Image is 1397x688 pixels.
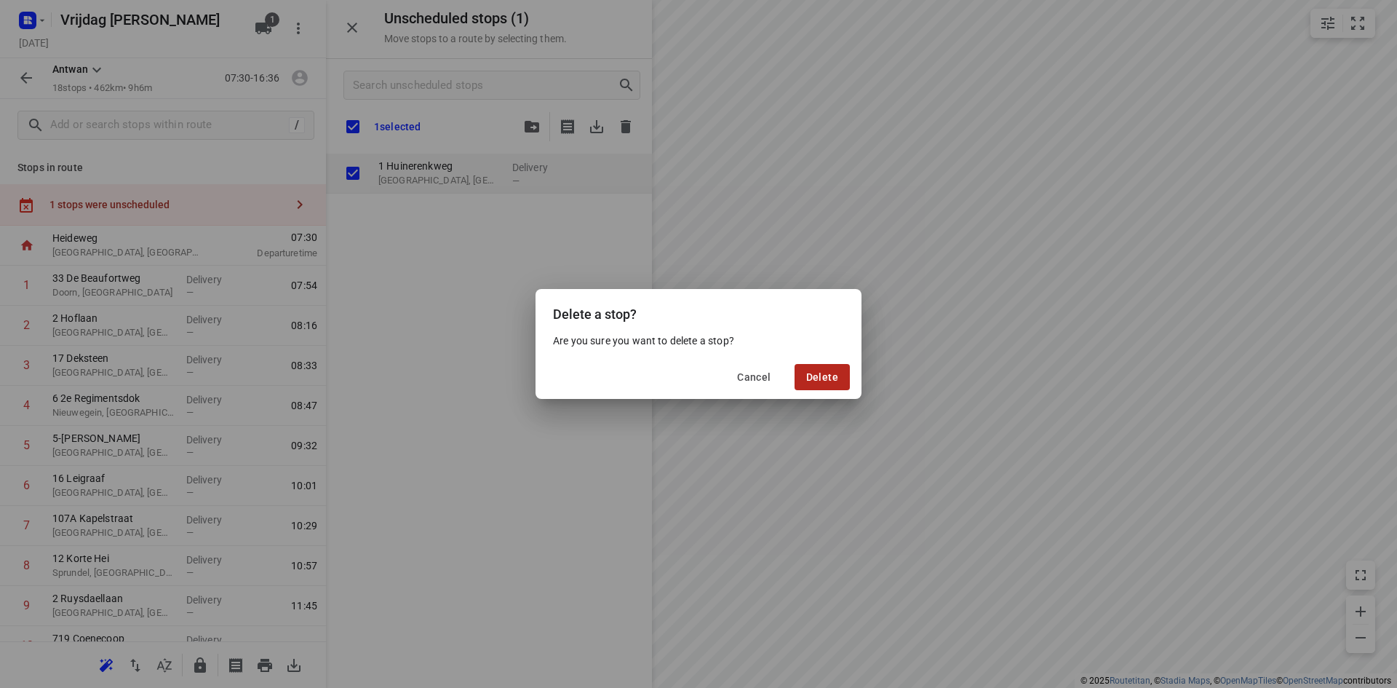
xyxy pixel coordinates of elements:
span: Cancel [737,371,771,383]
button: Delete [795,364,850,390]
span: Delete [806,371,838,383]
div: Delete a stop? [536,289,861,333]
button: Cancel [725,364,782,390]
p: Are you sure you want to delete a stop? [553,333,844,348]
